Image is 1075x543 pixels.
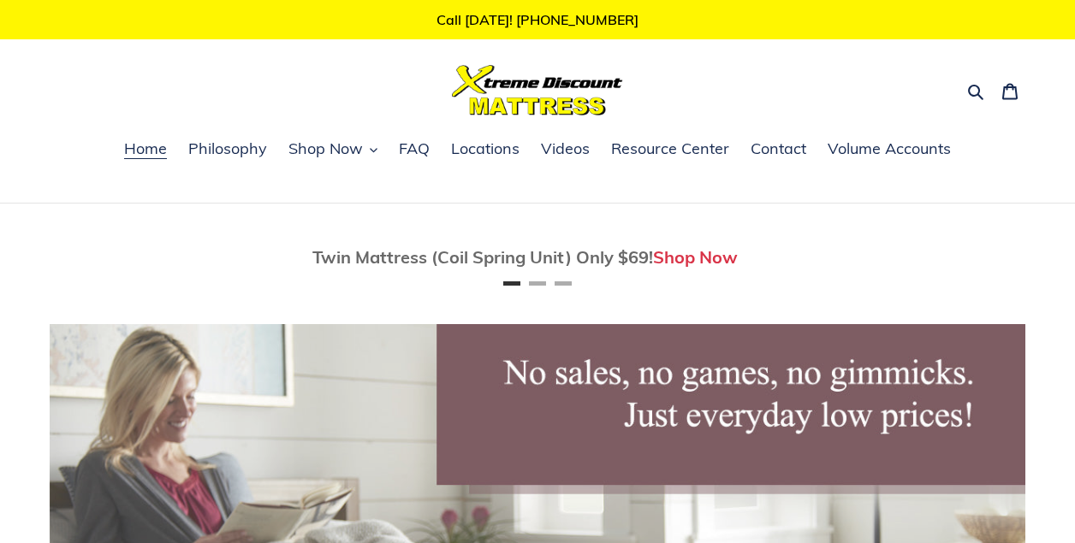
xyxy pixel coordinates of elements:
[611,139,729,159] span: Resource Center
[541,139,590,159] span: Videos
[280,137,386,162] button: Shop Now
[503,281,520,286] button: Page 1
[742,137,815,162] a: Contact
[653,246,738,268] a: Shop Now
[288,139,363,159] span: Shop Now
[532,137,598,162] a: Videos
[828,139,951,159] span: Volume Accounts
[390,137,438,162] a: FAQ
[312,246,653,268] span: Twin Mattress (Coil Spring Unit) Only $69!
[442,137,528,162] a: Locations
[603,137,738,162] a: Resource Center
[188,139,267,159] span: Philosophy
[451,139,520,159] span: Locations
[116,137,175,162] a: Home
[555,281,572,286] button: Page 3
[819,137,959,162] a: Volume Accounts
[399,139,430,159] span: FAQ
[124,139,167,159] span: Home
[529,281,546,286] button: Page 2
[180,137,276,162] a: Philosophy
[751,139,806,159] span: Contact
[452,65,623,115] img: Xtreme Discount Mattress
